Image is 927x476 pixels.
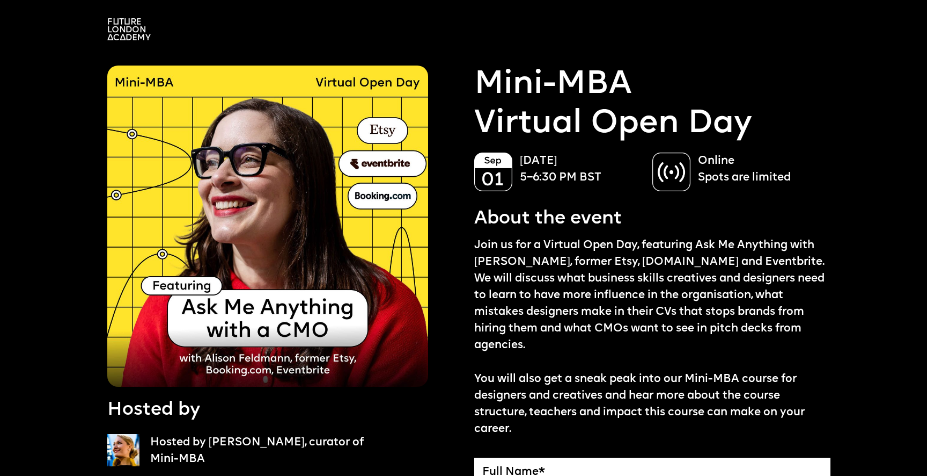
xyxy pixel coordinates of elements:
p: Hosted by [PERSON_NAME], curator of Mini-MBA [150,434,370,467]
p: Online Spots are limited [698,153,820,186]
a: Mini-MBAVirtual Open Day [474,66,752,143]
p: Join us for a Virtual Open Day, featuring Ask Me Anything with [PERSON_NAME], former Etsy, [DOMAI... [474,237,830,437]
p: [DATE] 5–6:30 PM BST [520,153,642,186]
p: Hosted by [107,398,200,423]
img: A logo saying in 3 lines: Future London Academy [107,18,151,40]
p: About the event [474,206,622,232]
